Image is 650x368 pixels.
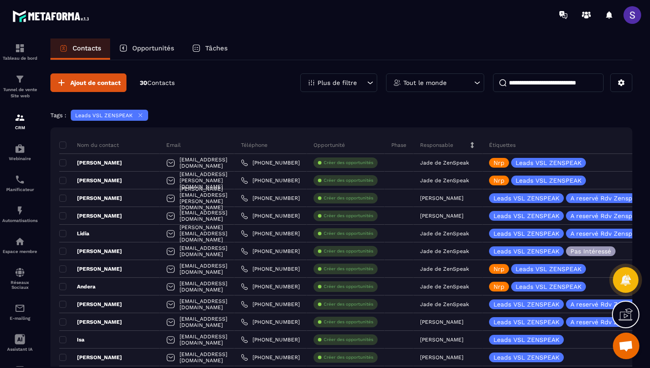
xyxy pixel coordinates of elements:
p: A reservé Rdv Zenspeak [570,213,643,219]
a: [PHONE_NUMBER] [241,301,300,308]
p: Leads VSL ZENSPEAK [516,284,581,290]
a: [PHONE_NUMBER] [241,248,300,255]
a: social-networksocial-networkRéseaux Sociaux [2,261,38,296]
p: Contacts [73,44,101,52]
p: [PERSON_NAME] [59,248,122,255]
p: Créer des opportunités [324,160,373,166]
p: A reservé Rdv Zenspeak [570,301,643,307]
a: [PHONE_NUMBER] [241,283,300,290]
p: [PERSON_NAME] [59,177,122,184]
p: Créer des opportunités [324,213,373,219]
p: Réseaux Sociaux [2,280,38,290]
img: scheduler [15,174,25,185]
p: Créer des opportunités [324,266,373,272]
p: Leads VSL ZENSPEAK [493,195,559,201]
a: [PHONE_NUMBER] [241,159,300,166]
p: Jade de ZenSpeak [420,177,469,184]
img: social-network [15,267,25,278]
button: Ajout de contact [50,73,126,92]
p: Jade de ZenSpeak [420,230,469,237]
p: [PERSON_NAME] [420,213,463,219]
p: Créer des opportunités [324,354,373,360]
a: [PHONE_NUMBER] [241,354,300,361]
p: Créer des opportunités [324,230,373,237]
p: Créer des opportunités [324,195,373,201]
a: formationformationCRM [2,106,38,137]
a: [PHONE_NUMBER] [241,336,300,343]
p: CRM [2,125,38,130]
p: Créer des opportunités [324,337,373,343]
p: Tags : [50,112,66,119]
p: Tableau de bord [2,56,38,61]
img: automations [15,236,25,247]
p: Leads VSL ZENSPEAK [493,354,559,360]
p: [PERSON_NAME] [59,195,122,202]
span: Ajout de contact [70,78,121,87]
a: Contacts [50,38,110,60]
p: Créer des opportunités [324,177,373,184]
p: [PERSON_NAME] [59,212,122,219]
a: Assistant IA [2,327,38,358]
p: Leads VSL ZENSPEAK [75,112,133,119]
p: Nrp [493,160,505,166]
a: automationsautomationsWebinaire [2,137,38,168]
p: Créer des opportunités [324,301,373,307]
p: Email [166,142,181,149]
p: Jade de ZenSpeak [420,266,469,272]
p: Téléphone [241,142,268,149]
p: [PERSON_NAME] [59,318,122,326]
p: 30 [140,79,175,87]
p: Leads VSL ZENSPEAK [493,301,559,307]
p: Leads VSL ZENSPEAK [493,319,559,325]
p: [PERSON_NAME] [420,354,463,360]
p: [PERSON_NAME] [59,354,122,361]
p: Leads VSL ZENSPEAK [516,266,581,272]
p: Nom du contact [59,142,119,149]
p: Assistant IA [2,347,38,352]
img: automations [15,205,25,216]
a: [PHONE_NUMBER] [241,265,300,272]
p: Plus de filtre [317,80,357,86]
a: [PHONE_NUMBER] [241,230,300,237]
a: automationsautomationsEspace membre [2,230,38,261]
p: Leads VSL ZENSPEAK [516,177,581,184]
p: Leads VSL ZENSPEAK [493,337,559,343]
p: Jade de ZenSpeak [420,160,469,166]
p: Phase [391,142,406,149]
a: [PHONE_NUMBER] [241,318,300,326]
p: Leads VSL ZENSPEAK [493,248,559,254]
a: [PHONE_NUMBER] [241,195,300,202]
p: Étiquettes [489,142,516,149]
a: automationsautomationsAutomatisations [2,199,38,230]
p: Créer des opportunités [324,319,373,325]
a: Opportunités [110,38,183,60]
p: A reservé Rdv Zenspeak [570,230,643,237]
p: Créer des opportunités [324,248,373,254]
p: A reservé Rdv Zenspeak [570,319,643,325]
p: Nrp [493,177,505,184]
a: emailemailE-mailing [2,296,38,327]
p: Jade de ZenSpeak [420,248,469,254]
a: [PHONE_NUMBER] [241,177,300,184]
img: email [15,303,25,314]
p: Tunnel de vente Site web [2,87,38,99]
span: Contacts [147,79,175,86]
p: [PERSON_NAME] [59,301,122,308]
p: A reservé Rdv Zenspeak [570,195,643,201]
p: Responsable [420,142,453,149]
div: Ouvrir le chat [613,333,639,359]
p: Automatisations [2,218,38,223]
p: Espace membre [2,249,38,254]
a: [PHONE_NUMBER] [241,212,300,219]
a: schedulerschedulerPlanificateur [2,168,38,199]
a: Tâches [183,38,237,60]
p: Nrp [493,266,505,272]
p: Lidia [59,230,89,237]
p: Créer des opportunités [324,284,373,290]
p: Opportunité [314,142,345,149]
p: Leads VSL ZENSPEAK [516,160,581,166]
p: [PERSON_NAME] [420,319,463,325]
p: [PERSON_NAME] [420,195,463,201]
p: Tout le monde [403,80,447,86]
p: Planificateur [2,187,38,192]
